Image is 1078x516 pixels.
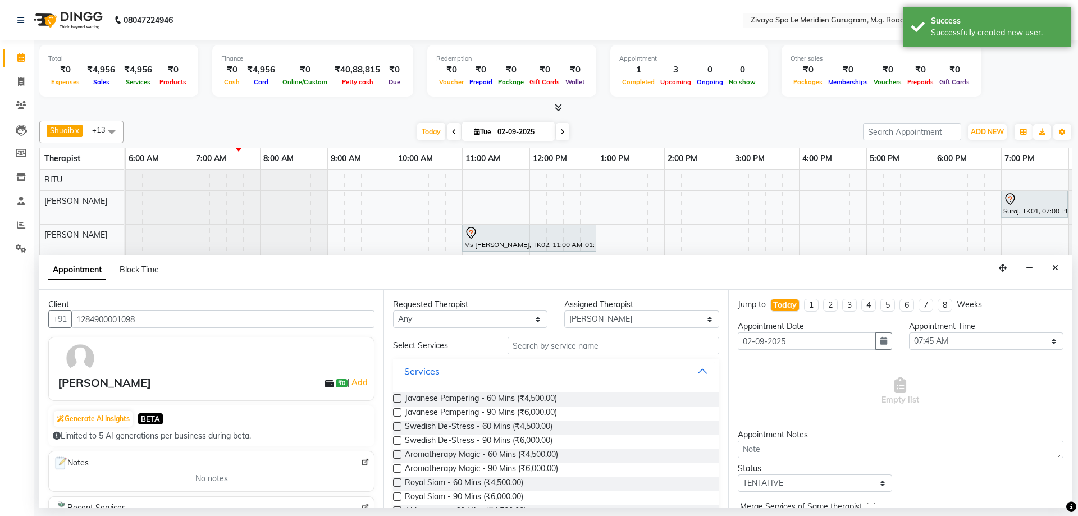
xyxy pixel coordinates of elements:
span: No notes [195,473,228,485]
div: Success [931,15,1063,27]
span: +13 [92,125,114,134]
span: RITU [44,175,62,185]
span: Royal Siam - 90 Mins (₹6,000.00) [405,491,523,505]
a: Add [350,376,369,389]
div: ₹0 [871,63,905,76]
span: No show [726,78,759,86]
input: Search Appointment [863,123,961,140]
input: Search by service name [508,337,719,354]
li: 7 [919,299,933,312]
li: 6 [899,299,914,312]
div: 3 [657,63,694,76]
div: Status [738,463,892,474]
span: Merge Services of Same therapist [740,501,862,515]
button: +91 [48,310,72,328]
div: 1 [619,63,657,76]
li: 2 [823,299,838,312]
div: ₹0 [48,63,83,76]
div: Finance [221,54,404,63]
span: [PERSON_NAME] [44,196,107,206]
span: ADD NEW [971,127,1004,136]
span: Today [417,123,445,140]
div: Ms [PERSON_NAME], TK02, 11:00 AM-01:00 PM, The Healing Touch - 120 Mins [463,226,595,250]
span: Aromatherapy Magic - 60 Mins (₹4,500.00) [405,449,558,463]
div: ₹0 [221,63,243,76]
div: ₹0 [905,63,937,76]
div: Select Services [385,340,499,351]
span: Vouchers [871,78,905,86]
span: ₹0 [336,379,348,388]
img: avatar [64,342,97,375]
span: Prepaid [467,78,495,86]
div: Successfully created new user. [931,27,1063,39]
div: 0 [694,63,726,76]
a: 6:00 AM [126,150,162,167]
div: ₹4,956 [83,63,120,76]
span: Prepaids [905,78,937,86]
li: 4 [861,299,876,312]
span: Packages [791,78,825,86]
div: ₹0 [495,63,527,76]
div: ₹0 [825,63,871,76]
span: Expenses [48,78,83,86]
a: x [74,126,79,135]
span: Petty cash [339,78,376,86]
a: 9:00 AM [328,150,364,167]
div: Requested Therapist [393,299,547,310]
input: Search by Name/Mobile/Email/Code [71,310,374,328]
img: logo [29,4,106,36]
div: ₹0 [527,63,563,76]
span: Royal Siam - 60 Mins (₹4,500.00) [405,477,523,491]
li: 5 [880,299,895,312]
span: Notes [53,456,89,471]
div: Services [404,364,440,378]
span: Package [495,78,527,86]
span: Cash [221,78,243,86]
a: 7:00 PM [1002,150,1037,167]
span: Tue [471,127,494,136]
span: Completed [619,78,657,86]
span: Gift Cards [937,78,972,86]
span: Card [251,78,271,86]
a: 5:00 PM [867,150,902,167]
a: 2:00 PM [665,150,700,167]
div: Jump to [738,299,766,310]
span: Wallet [563,78,587,86]
div: ₹4,956 [120,63,157,76]
b: 08047224946 [124,4,173,36]
a: 4:00 PM [800,150,835,167]
div: ₹0 [563,63,587,76]
button: Services [398,361,714,381]
span: Voucher [436,78,467,86]
span: Swedish De-Stress - 60 Mins (₹4,500.00) [405,421,552,435]
span: Empty list [881,377,919,406]
span: Sales [90,78,112,86]
div: [PERSON_NAME] [58,375,151,391]
span: Javanese Pampering - 90 Mins (₹6,000.00) [405,407,557,421]
div: Limited to 5 AI generations per business during beta. [53,430,370,442]
span: Therapist [44,153,80,163]
div: Appointment Notes [738,429,1063,441]
span: BETA [138,413,163,424]
span: Swedish De-Stress - 90 Mins (₹6,000.00) [405,435,552,449]
div: Redemption [436,54,587,63]
div: Appointment Time [909,321,1063,332]
div: ₹4,956 [243,63,280,76]
li: 1 [804,299,819,312]
div: 0 [726,63,759,76]
span: [PERSON_NAME] [44,230,107,240]
a: 10:00 AM [395,150,436,167]
span: Recent Services [53,501,126,515]
span: Due [386,78,403,86]
a: 7:00 AM [193,150,229,167]
input: yyyy-mm-dd [738,332,876,350]
a: 12:00 PM [530,150,570,167]
span: Block Time [120,264,159,275]
div: ₹40,88,815 [330,63,385,76]
button: Close [1047,259,1063,277]
div: ₹0 [280,63,330,76]
a: 3:00 PM [732,150,768,167]
span: | [348,376,369,389]
span: Upcoming [657,78,694,86]
div: Other sales [791,54,972,63]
